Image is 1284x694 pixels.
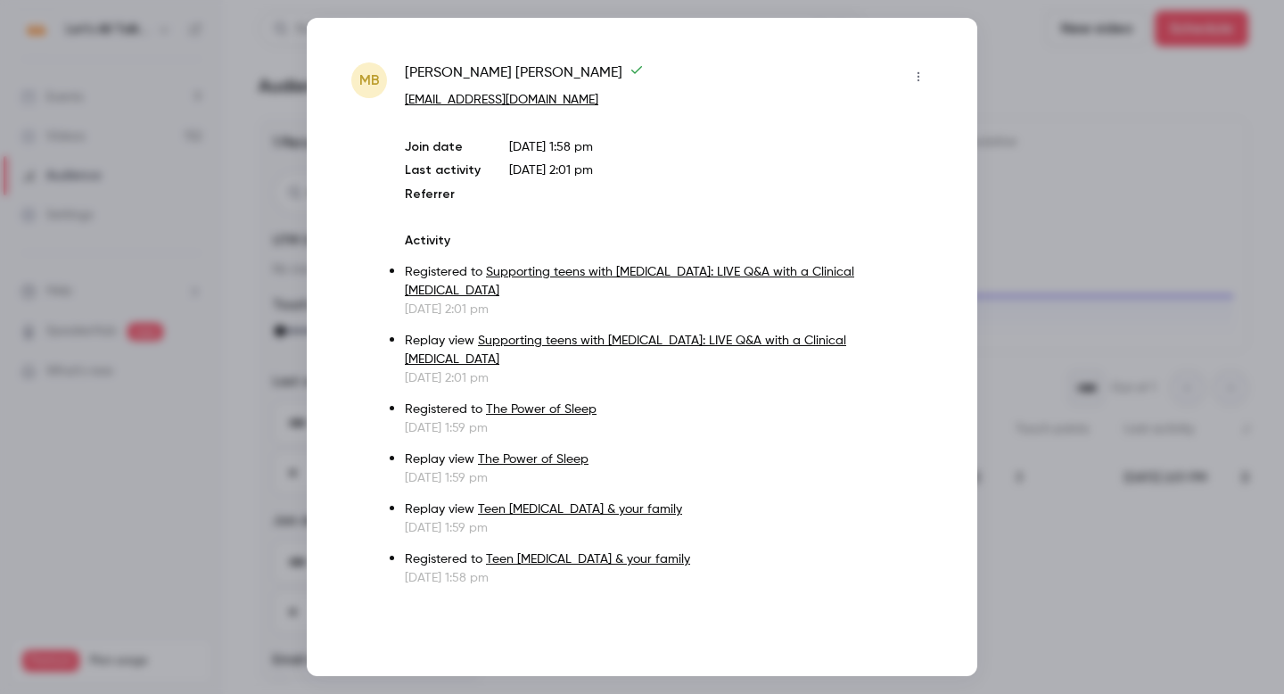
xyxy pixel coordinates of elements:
p: Registered to [405,401,933,419]
p: [DATE] 1:59 pm [405,419,933,437]
p: [DATE] 1:59 pm [405,519,933,537]
p: [DATE] 1:59 pm [405,469,933,487]
a: Teen [MEDICAL_DATA] & your family [486,553,690,566]
a: Supporting teens with [MEDICAL_DATA]: LIVE Q&A with a Clinical [MEDICAL_DATA] [405,335,846,366]
p: Replay view [405,332,933,369]
p: Replay view [405,450,933,469]
a: The Power of Sleep [478,453,588,466]
p: [DATE] 1:58 pm [509,138,933,156]
p: Join date [405,138,481,156]
span: MB [359,70,380,91]
a: Teen [MEDICAL_DATA] & your family [478,503,682,516]
a: Supporting teens with [MEDICAL_DATA]: LIVE Q&A with a Clinical [MEDICAL_DATA] [405,266,854,297]
p: Last activity [405,161,481,180]
p: Replay view [405,500,933,519]
p: Referrer [405,186,481,203]
p: Activity [405,232,933,250]
p: Registered to [405,263,933,301]
p: Registered to [405,550,933,569]
span: [DATE] 2:01 pm [509,164,593,177]
p: [DATE] 2:01 pm [405,301,933,318]
span: [PERSON_NAME] [PERSON_NAME] [405,62,644,91]
p: [DATE] 1:58 pm [405,569,933,587]
a: The Power of Sleep [486,403,597,416]
p: [DATE] 2:01 pm [405,369,933,387]
a: [EMAIL_ADDRESS][DOMAIN_NAME] [405,94,598,106]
